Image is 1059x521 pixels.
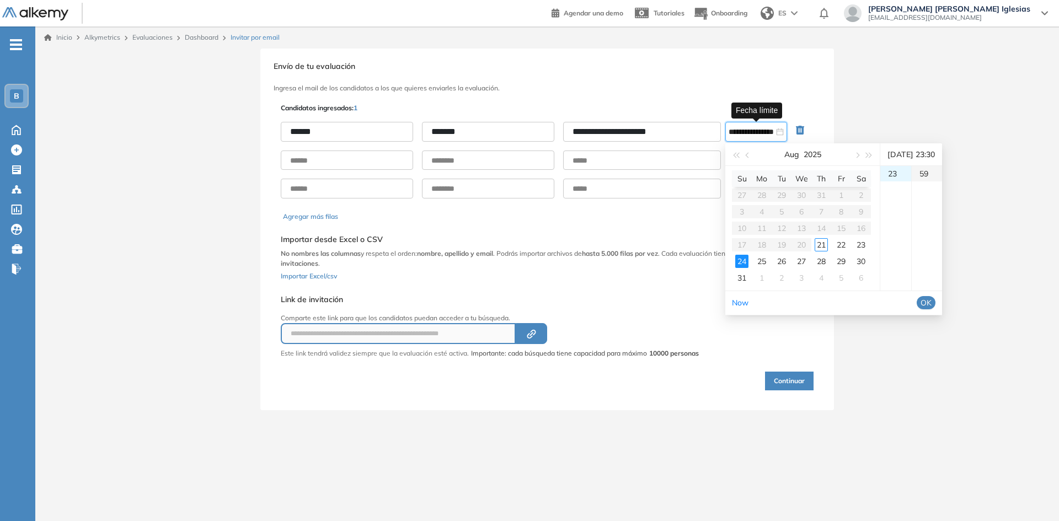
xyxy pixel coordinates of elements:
[732,170,752,187] th: Su
[880,166,911,181] div: 23
[10,44,22,46] i: -
[281,268,337,282] button: Importar Excel/csv
[552,6,623,19] a: Agendar una demo
[811,270,831,286] td: 2025-09-04
[921,297,932,309] span: OK
[851,170,871,187] th: Sa
[731,103,782,119] div: Fecha límite
[851,253,871,270] td: 2025-08-30
[732,298,748,308] a: Now
[868,4,1030,13] span: [PERSON_NAME] [PERSON_NAME] Iglesias
[417,249,493,257] b: nombre, apellido y email
[281,272,337,280] span: Importar Excel/csv
[281,295,699,304] h5: Link de invitación
[755,271,768,284] div: 1
[784,143,799,165] button: Aug
[765,372,814,390] button: Continuar
[772,170,791,187] th: Tu
[854,271,868,284] div: 6
[755,255,768,268] div: 25
[791,170,811,187] th: We
[835,238,848,251] div: 22
[831,170,851,187] th: Fr
[917,296,935,309] button: OK
[791,11,798,15] img: arrow
[231,33,280,42] span: Invitar por email
[811,170,831,187] th: Th
[772,253,791,270] td: 2025-08-26
[804,143,821,165] button: 2025
[711,9,747,17] span: Onboarding
[851,270,871,286] td: 2025-09-06
[854,238,868,251] div: 23
[132,33,173,41] a: Evaluaciones
[582,249,658,257] b: hasta 5.000 filas por vez
[831,237,851,253] td: 2025-08-22
[274,84,821,92] h3: Ingresa el mail de los candidatos a los que quieres enviarles la evaluación.
[811,237,831,253] td: 2025-08-21
[811,253,831,270] td: 2025-08-28
[815,238,828,251] div: 21
[885,143,938,165] div: [DATE] 23:30
[649,349,699,357] strong: 10000 personas
[791,270,811,286] td: 2025-09-03
[281,103,357,113] p: Candidatos ingresados:
[772,270,791,286] td: 2025-09-02
[14,92,19,100] span: B
[835,271,848,284] div: 5
[732,253,752,270] td: 2025-08-24
[761,7,774,20] img: world
[795,255,808,268] div: 27
[835,255,848,268] div: 29
[732,270,752,286] td: 2025-08-31
[283,212,338,222] button: Agregar más filas
[281,348,469,358] p: Este link tendrá validez siempre que la evaluación esté activa.
[831,270,851,286] td: 2025-09-05
[775,271,788,284] div: 2
[471,348,699,358] span: Importante: cada búsqueda tiene capacidad para máximo
[274,62,821,71] h3: Envío de tu evaluación
[795,271,808,284] div: 3
[564,9,623,17] span: Agendar una demo
[778,8,787,18] span: ES
[815,271,828,284] div: 4
[815,255,828,268] div: 28
[752,253,772,270] td: 2025-08-25
[281,235,814,244] h5: Importar desde Excel o CSV
[44,33,72,42] a: Inicio
[735,255,748,268] div: 24
[281,249,814,268] p: y respeta el orden: . Podrás importar archivos de . Cada evaluación tiene un .
[831,253,851,270] td: 2025-08-29
[281,249,788,267] b: límite de 10.000 invitaciones
[84,33,120,41] span: Alkymetrics
[693,2,747,25] button: Onboarding
[185,33,218,41] a: Dashboard
[912,166,942,181] div: 59
[2,7,68,21] img: Logo
[775,255,788,268] div: 26
[854,255,868,268] div: 30
[851,237,871,253] td: 2025-08-23
[791,253,811,270] td: 2025-08-27
[281,313,699,323] p: Comparte este link para que los candidatos puedan acceder a tu búsqueda.
[654,9,684,17] span: Tutoriales
[735,271,748,284] div: 31
[868,13,1030,22] span: [EMAIL_ADDRESS][DOMAIN_NAME]
[752,170,772,187] th: Mo
[281,249,361,257] b: No nombres las columnas
[752,270,772,286] td: 2025-09-01
[354,104,357,112] span: 1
